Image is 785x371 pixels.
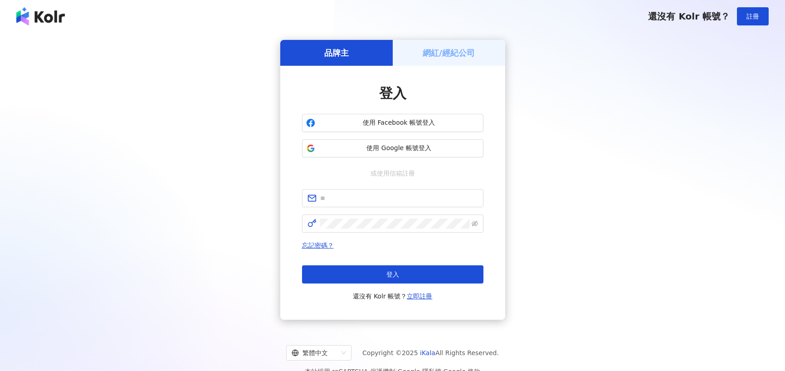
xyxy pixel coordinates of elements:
[302,114,483,132] button: 使用 Facebook 帳號登入
[362,347,499,358] span: Copyright © 2025 All Rights Reserved.
[423,47,475,59] h5: 網紅/經紀公司
[324,47,349,59] h5: 品牌主
[420,349,435,356] a: iKala
[16,7,65,25] img: logo
[737,7,769,25] button: 註冊
[302,265,483,283] button: 登入
[648,11,730,22] span: 還沒有 Kolr 帳號？
[364,168,421,178] span: 或使用信箱註冊
[319,144,479,153] span: 使用 Google 帳號登入
[353,291,433,302] span: 還沒有 Kolr 帳號？
[746,13,759,20] span: 註冊
[292,346,338,360] div: 繁體中文
[302,139,483,157] button: 使用 Google 帳號登入
[407,293,432,300] a: 立即註冊
[379,85,406,101] span: 登入
[472,220,478,227] span: eye-invisible
[302,242,334,249] a: 忘記密碼？
[319,118,479,127] span: 使用 Facebook 帳號登入
[386,271,399,278] span: 登入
